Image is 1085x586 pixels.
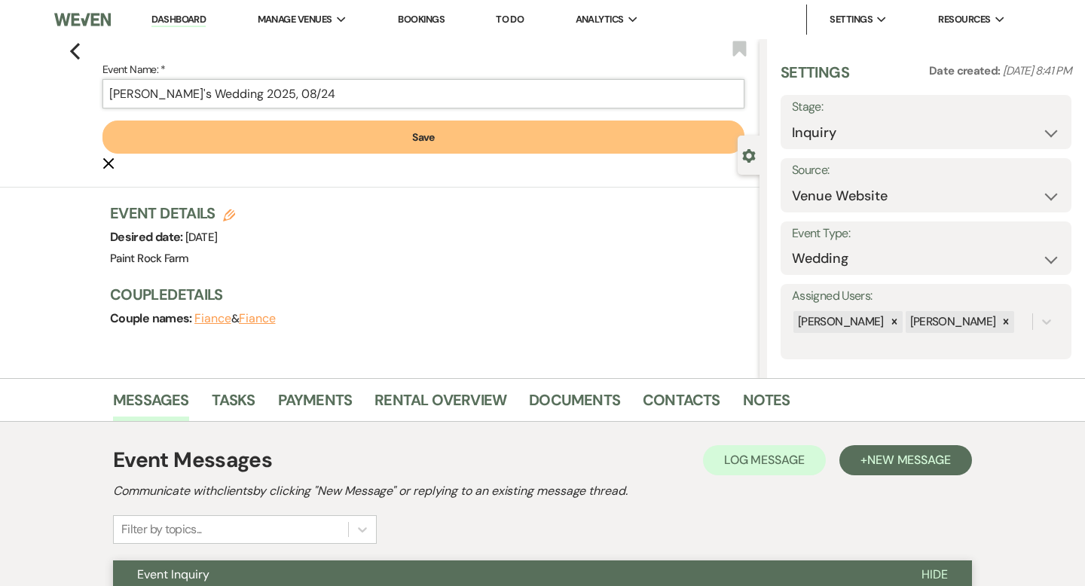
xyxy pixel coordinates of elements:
label: Source: [792,160,1060,182]
a: Bookings [398,13,445,26]
div: [PERSON_NAME] [793,311,886,333]
img: Weven Logo [54,4,111,35]
span: Paint Rock Farm [110,251,188,266]
a: Messages [113,388,189,421]
h3: Event Details [110,203,235,224]
button: Log Message [703,445,826,475]
button: +New Message [839,445,972,475]
span: [DATE] 8:41 PM [1003,63,1071,78]
h3: Couple Details [110,284,744,305]
h1: Event Messages [113,444,272,476]
span: Hide [921,566,948,582]
span: Analytics [576,12,624,27]
label: Event Name: * [102,60,744,79]
label: Event Type: [792,223,1060,245]
span: [DATE] [185,230,217,245]
a: Notes [743,388,790,421]
span: Desired date: [110,229,185,245]
span: Settings [830,12,873,27]
h2: Communicate with clients by clicking "New Message" or replying to an existing message thread. [113,482,972,500]
div: Filter by topics... [121,520,202,539]
a: Tasks [212,388,255,421]
span: Resources [938,12,990,27]
a: Rental Overview [374,388,506,421]
a: To Do [496,13,524,26]
label: Stage: [792,96,1060,118]
span: & [194,311,275,326]
span: Event Inquiry [137,566,209,582]
button: Save [102,121,744,154]
span: Couple names: [110,310,194,326]
span: Manage Venues [258,12,332,27]
span: New Message [867,452,951,468]
button: Fiance [194,313,231,325]
button: Fiance [239,313,276,325]
a: Contacts [643,388,720,421]
span: Log Message [724,452,805,468]
a: Payments [278,388,353,421]
h3: Settings [781,62,849,95]
a: Dashboard [151,13,206,27]
button: Close lead details [742,148,756,162]
a: Documents [529,388,620,421]
span: Date created: [929,63,1003,78]
div: [PERSON_NAME] [906,311,998,333]
label: Assigned Users: [792,285,1060,307]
